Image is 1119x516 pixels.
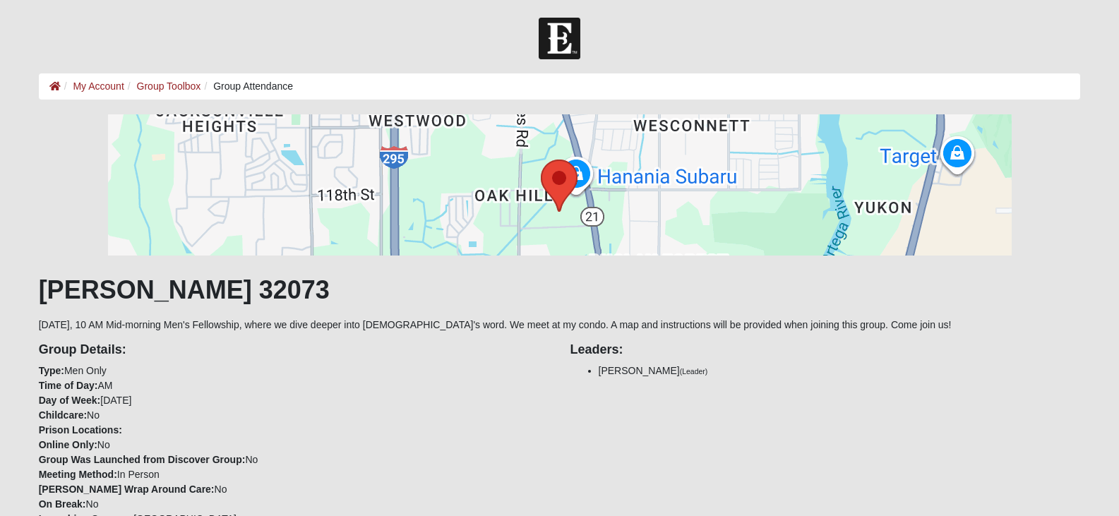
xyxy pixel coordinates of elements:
[201,79,293,94] li: Group Attendance
[39,380,98,391] strong: Time of Day:
[39,365,64,376] strong: Type:
[39,469,117,480] strong: Meeting Method:
[73,80,124,92] a: My Account
[137,80,201,92] a: Group Toolbox
[570,342,1081,358] h4: Leaders:
[39,439,97,450] strong: Online Only:
[39,484,215,495] strong: [PERSON_NAME] Wrap Around Care:
[39,454,246,465] strong: Group Was Launched from Discover Group:
[39,342,549,358] h4: Group Details:
[39,409,87,421] strong: Childcare:
[680,367,708,376] small: (Leader)
[39,275,1081,305] h1: [PERSON_NAME] 32073
[39,424,122,436] strong: Prison Locations:
[39,395,101,406] strong: Day of Week:
[599,364,1081,378] li: [PERSON_NAME]
[539,18,580,59] img: Church of Eleven22 Logo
